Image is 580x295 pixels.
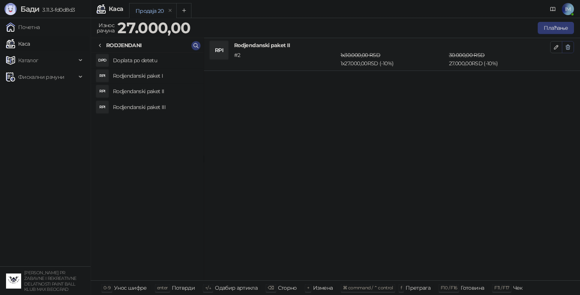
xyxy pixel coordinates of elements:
div: # 2 [233,51,339,68]
div: RODJENDANI [106,41,142,49]
h4: Rodjendanski paket III [113,101,197,113]
span: enter [157,285,168,290]
a: Почетна [6,20,40,35]
div: 27.000,00 RSD (- 10 %) [447,51,552,68]
div: RPI [96,85,108,97]
small: [PERSON_NAME] PR ZABAVNE I REKREATIVNE DELATNOSTI PAINT BALL KLUB MAX BEOGRAD [24,270,77,292]
strong: 27.000,00 [117,18,190,37]
img: 64x64-companyLogo-9d840aff-e8d2-42c6-9078-8e58466d4fb5.jpeg [6,273,21,289]
span: f [401,285,402,290]
div: Продаја 20 [136,7,164,15]
h4: Rodjendanski paket I [113,70,197,82]
h4: Doplata po detetu [113,54,197,66]
h4: Rodjendanski paket II [234,41,550,49]
span: F10 / F16 [441,285,457,290]
div: grid [91,53,204,280]
span: ⌫ [268,285,274,290]
div: Износ рачуна [95,20,116,35]
span: Фискални рачуни [18,69,64,85]
div: RPI [210,41,228,59]
div: Претрага [406,283,430,293]
img: Logo [5,3,17,15]
button: Add tab [176,3,191,18]
div: RPI [96,101,108,113]
span: 3.11.3-fd0d8d3 [39,6,75,13]
div: RPI [96,70,108,82]
div: Унос шифре [114,283,147,293]
span: 1 x 30.000,00 RSD [341,52,380,58]
div: Измена [313,283,333,293]
button: remove [165,8,175,14]
div: DPD [96,54,108,66]
div: 1 x 27.000,00 RSD (- 10 %) [339,51,447,68]
span: Каталог [18,53,39,68]
a: Документација [547,3,559,15]
span: ↑/↓ [205,285,211,290]
div: Потврди [172,283,195,293]
div: Сторно [278,283,297,293]
span: 30.000,00 RSD [449,52,485,58]
div: Одабир артикла [215,283,258,293]
h4: Rodjendanski paket II [113,85,197,97]
span: 0-9 [103,285,110,290]
span: + [307,285,309,290]
span: IM [562,3,574,15]
button: Плаћање [538,22,574,34]
span: ⌘ command / ⌃ control [343,285,393,290]
div: Готовина [461,283,484,293]
div: Чек [513,283,523,293]
div: Каса [109,6,123,12]
span: F11 / F17 [494,285,509,290]
a: Каса [6,36,30,51]
span: Бади [20,5,39,14]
